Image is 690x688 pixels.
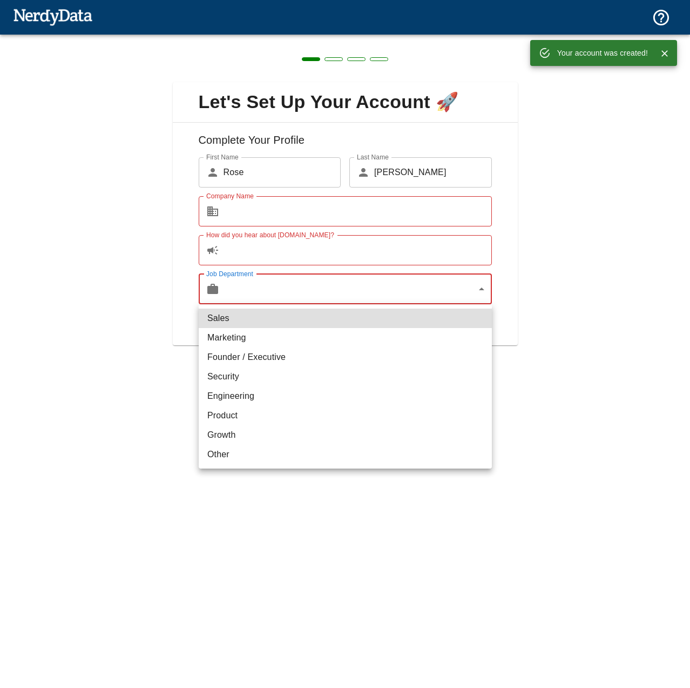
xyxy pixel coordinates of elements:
li: Security [199,367,492,386]
button: Close [657,45,673,62]
li: Sales [199,309,492,328]
li: Product [199,406,492,425]
li: Growth [199,425,492,445]
li: Engineering [199,386,492,406]
li: Other [199,445,492,464]
li: Founder / Executive [199,348,492,367]
li: Marketing [199,328,492,348]
div: Your account was created! [557,43,648,63]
